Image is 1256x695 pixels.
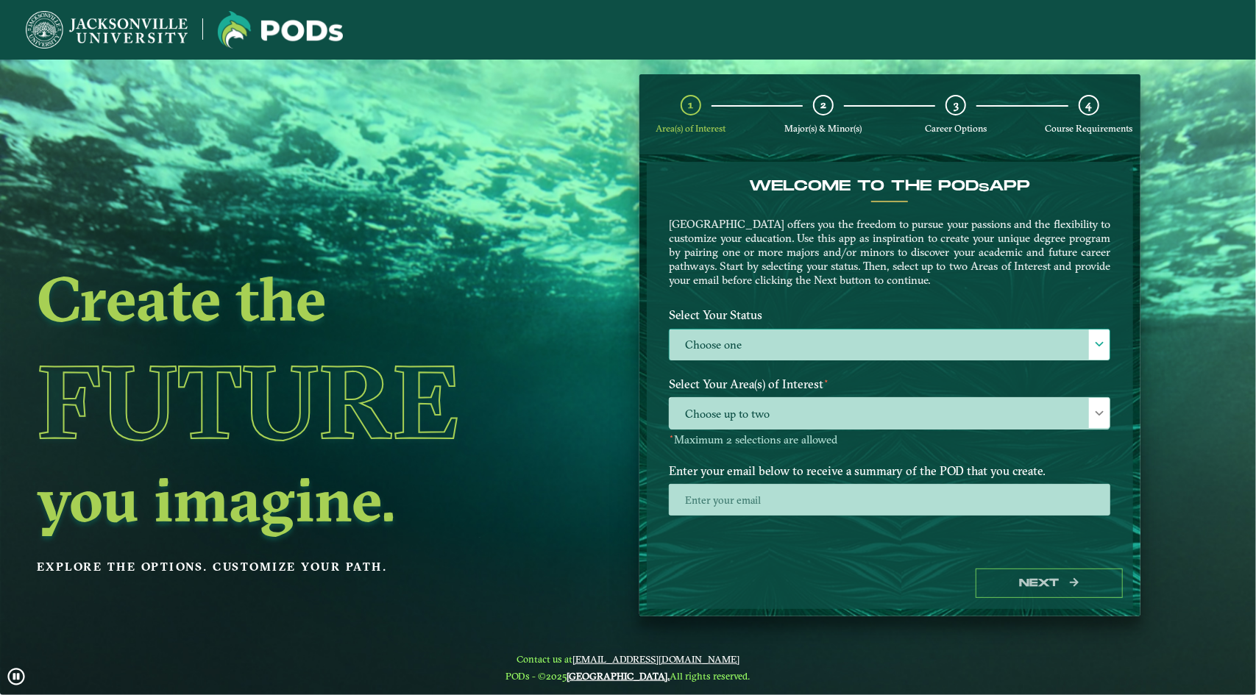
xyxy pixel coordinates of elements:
[979,181,989,195] sub: s
[37,335,528,468] h1: Future
[1086,98,1092,112] span: 4
[784,123,862,134] span: Major(s) & Minor(s)
[669,217,1110,287] p: [GEOGRAPHIC_DATA] offers you the freedom to pursue your passions and the flexibility to customize...
[925,123,987,134] span: Career Options
[658,302,1121,329] label: Select Your Status
[506,670,751,682] span: PODs - ©2025 All rights reserved.
[670,398,1110,430] span: Choose up to two
[1045,123,1132,134] span: Course Requirements
[670,329,1110,361] label: Choose one
[669,433,1110,447] p: Maximum 2 selections are allowed
[218,11,343,49] img: Jacksonville University logo
[669,484,1110,516] input: Enter your email
[37,556,528,578] p: Explore the options. Customize your path.
[976,569,1123,599] button: Next
[567,670,670,682] a: [GEOGRAPHIC_DATA].
[658,371,1121,398] label: Select Your Area(s) of Interest
[656,123,725,134] span: Area(s) of Interest
[669,431,674,441] sup: ⋆
[954,98,959,112] span: 3
[37,468,528,530] h2: you imagine.
[658,457,1121,484] label: Enter your email below to receive a summary of the POD that you create.
[37,268,528,329] h2: Create the
[669,177,1110,195] h4: Welcome to the POD app
[506,653,751,665] span: Contact us at
[820,98,826,112] span: 2
[823,375,829,386] sup: ⋆
[688,98,693,112] span: 1
[572,653,739,665] a: [EMAIL_ADDRESS][DOMAIN_NAME]
[26,11,188,49] img: Jacksonville University logo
